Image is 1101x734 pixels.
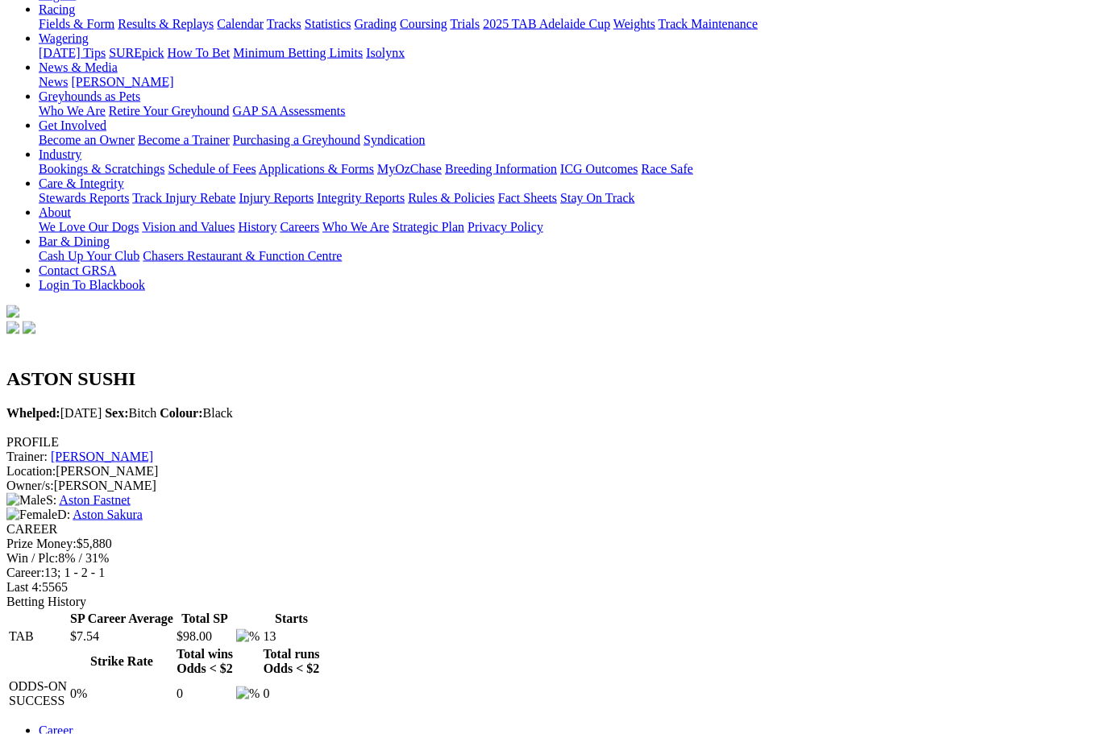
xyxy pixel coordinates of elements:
div: 5565 [6,580,1095,595]
a: Privacy Policy [467,220,543,234]
td: ODDS-ON SUCCESS [8,678,68,709]
img: logo-grsa-white.png [6,305,19,318]
a: Login To Blackbook [39,278,145,292]
div: Wagering [39,46,1095,60]
td: 0% [69,678,174,709]
a: Track Maintenance [659,17,758,31]
a: Fields & Form [39,17,114,31]
a: News [39,75,68,89]
a: Cash Up Your Club [39,249,139,263]
a: Become a Trainer [138,133,230,147]
a: GAP SA Assessments [233,104,346,118]
span: Location: [6,464,56,478]
a: How To Bet [168,46,231,60]
div: 8% / 31% [6,551,1095,566]
a: About [39,205,71,219]
span: [DATE] [6,406,102,420]
td: $98.00 [176,628,234,645]
div: CAREER [6,522,1095,537]
img: twitter.svg [23,321,35,334]
th: Total SP [176,611,234,627]
a: SUREpick [109,46,164,60]
a: Breeding Information [445,162,557,176]
a: Purchasing a Greyhound [233,133,360,147]
a: Tracks [267,17,301,31]
a: Chasers Restaurant & Function Centre [143,249,342,263]
a: Rules & Policies [408,191,495,205]
img: % [236,686,260,701]
a: Coursing [400,17,447,31]
a: MyOzChase [377,162,442,176]
div: Racing [39,17,1095,31]
b: Colour: [160,406,202,420]
div: [PERSON_NAME] [6,464,1095,479]
a: Results & Replays [118,17,214,31]
div: [PERSON_NAME] [6,479,1095,493]
a: Contact GRSA [39,263,116,277]
td: 13 [262,628,320,645]
a: Stay On Track [560,191,634,205]
div: PROFILE [6,435,1095,450]
div: Bar & Dining [39,249,1095,263]
a: Become an Owner [39,133,135,147]
th: SP Career Average [69,611,174,627]
a: Strategic Plan [393,220,464,234]
div: 13; 1 - 2 - 1 [6,566,1095,580]
div: Betting History [6,595,1095,609]
a: Care & Integrity [39,176,124,190]
b: Sex: [105,406,128,420]
th: Total wins Odds < $2 [176,646,234,677]
td: TAB [8,628,68,645]
a: Bookings & Scratchings [39,162,164,176]
span: Trainer: [6,450,48,463]
a: Isolynx [366,46,405,60]
td: 0 [262,678,320,709]
div: Industry [39,162,1095,176]
span: Last 4: [6,580,42,594]
div: Greyhounds as Pets [39,104,1095,118]
a: Get Involved [39,118,106,132]
a: Minimum Betting Limits [233,46,363,60]
div: News & Media [39,75,1095,89]
a: Wagering [39,31,89,45]
a: Applications & Forms [259,162,374,176]
span: S: [6,493,56,507]
h2: ASTON SUSHI [6,368,1095,390]
div: Care & Integrity [39,191,1095,205]
div: About [39,220,1095,234]
span: Win / Plc: [6,551,58,565]
a: [PERSON_NAME] [51,450,153,463]
a: Industry [39,147,81,161]
span: Bitch [105,406,156,420]
a: Racing [39,2,75,16]
a: Vision and Values [142,220,235,234]
a: Fact Sheets [498,191,557,205]
a: Retire Your Greyhound [109,104,230,118]
a: Statistics [305,17,351,31]
td: 0 [176,678,234,709]
a: ICG Outcomes [560,162,638,176]
a: 2025 TAB Adelaide Cup [483,17,610,31]
a: Injury Reports [239,191,314,205]
a: Who We Are [39,104,106,118]
th: Starts [262,611,320,627]
a: Weights [613,17,655,31]
div: Get Involved [39,133,1095,147]
td: $7.54 [69,628,174,645]
a: We Love Our Dogs [39,220,139,234]
a: History [238,220,276,234]
a: Greyhounds as Pets [39,89,140,103]
a: Who We Are [322,220,389,234]
span: Prize Money: [6,537,77,550]
a: Grading [355,17,397,31]
a: Syndication [364,133,425,147]
a: News & Media [39,60,118,74]
a: Careers [280,220,319,234]
a: Bar & Dining [39,234,110,248]
th: Strike Rate [69,646,174,677]
img: % [236,629,260,644]
a: Calendar [217,17,264,31]
a: Stewards Reports [39,191,129,205]
img: facebook.svg [6,321,19,334]
th: Total runs Odds < $2 [262,646,320,677]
